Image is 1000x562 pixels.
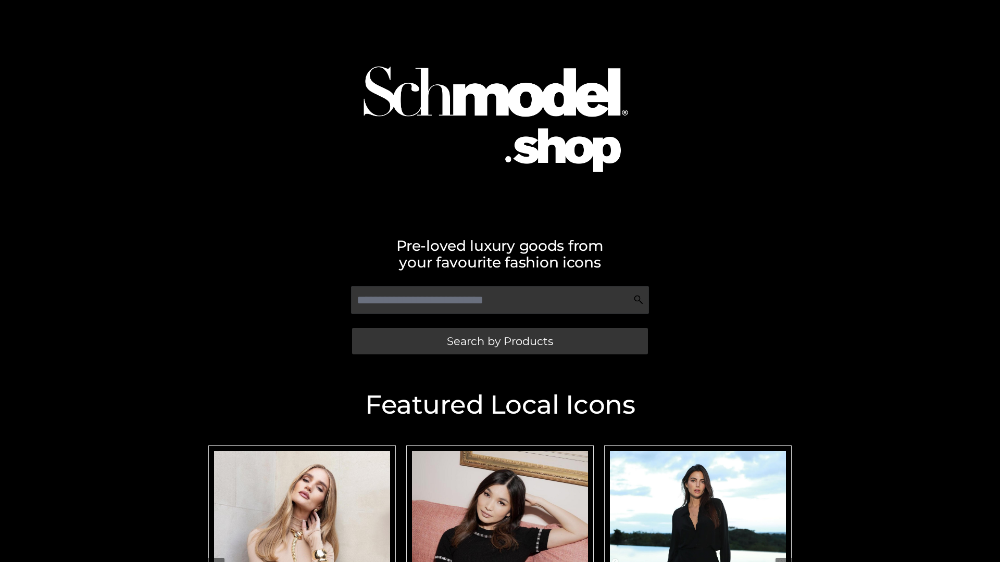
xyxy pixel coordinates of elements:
img: Search Icon [633,295,644,305]
h2: Featured Local Icons​ [203,392,797,418]
h2: Pre-loved luxury goods from your favourite fashion icons [203,237,797,271]
span: Search by Products [447,336,553,347]
a: Search by Products [352,328,648,354]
